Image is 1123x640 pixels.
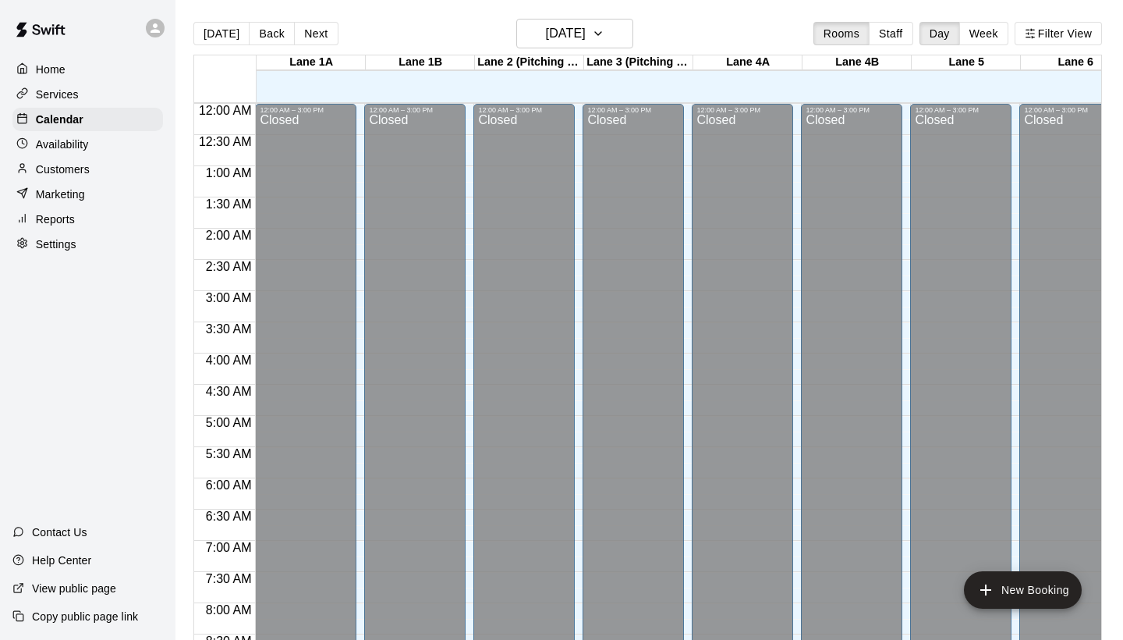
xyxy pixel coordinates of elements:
button: Filter View [1015,22,1102,45]
div: 12:00 AM – 3:00 PM [806,106,898,114]
span: 2:00 AM [202,229,256,242]
span: 7:00 AM [202,541,256,554]
span: 3:30 AM [202,322,256,336]
button: [DATE] [193,22,250,45]
div: Lane 4A [693,55,802,70]
div: Lane 3 (Pitching Only) [584,55,693,70]
span: 4:30 AM [202,385,256,398]
p: Home [36,62,66,77]
button: Staff [869,22,913,45]
div: 12:00 AM – 3:00 PM [1024,106,1116,114]
span: 5:30 AM [202,447,256,460]
div: 12:00 AM – 3:00 PM [587,106,679,114]
span: 6:00 AM [202,478,256,492]
p: View public page [32,581,116,596]
div: 12:00 AM – 3:00 PM [696,106,788,114]
p: Help Center [32,553,91,568]
p: Settings [36,236,76,252]
span: 8:00 AM [202,603,256,617]
span: 1:30 AM [202,197,256,211]
a: Calendar [12,108,163,131]
span: 1:00 AM [202,166,256,180]
p: Services [36,87,79,102]
button: Back [249,22,295,45]
a: Home [12,58,163,81]
a: Customers [12,158,163,181]
span: 6:30 AM [202,510,256,523]
span: 7:30 AM [202,572,256,585]
span: 12:30 AM [195,135,256,148]
a: Services [12,83,163,106]
a: Reports [12,208,163,231]
p: Customers [36,162,90,177]
span: 3:00 AM [202,291,256,304]
button: Day [919,22,960,45]
div: 12:00 AM – 3:00 PM [915,106,1007,114]
span: 12:00 AM [195,104,256,117]
p: Calendar [36,112,83,127]
div: 12:00 AM – 3:00 PM [260,106,352,114]
p: Reports [36,212,75,227]
div: Lane 2 (Pitching Only) [475,55,584,70]
button: Week [959,22,1008,45]
span: 4:00 AM [202,354,256,367]
div: 12:00 AM – 3:00 PM [369,106,461,114]
span: 5:00 AM [202,416,256,429]
span: 2:30 AM [202,260,256,273]
p: Marketing [36,187,85,202]
a: Availability [12,133,163,156]
p: Contact Us [32,524,87,540]
a: Marketing [12,183,163,206]
button: add [964,571,1082,609]
div: Lane 5 [912,55,1021,70]
button: [DATE] [516,19,633,48]
p: Copy public page link [32,609,138,624]
div: Lane 1B [366,55,475,70]
a: Settings [12,233,163,256]
div: Lane 1A [257,55,366,70]
div: Lane 4B [802,55,912,70]
div: 12:00 AM – 3:00 PM [478,106,570,114]
p: Availability [36,137,89,152]
button: Rooms [813,22,870,45]
button: Next [294,22,338,45]
h6: [DATE] [546,23,586,44]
